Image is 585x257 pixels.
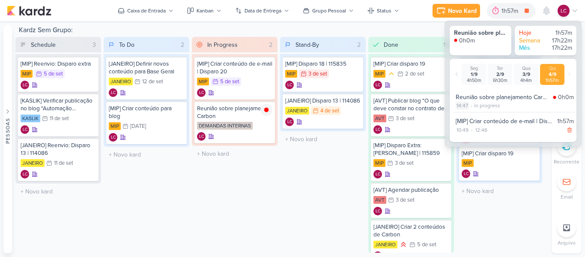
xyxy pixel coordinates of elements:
[373,223,449,239] div: [JANEIRO] Criar 2 conteúdos de Carbon
[4,118,12,143] div: Pessoas
[519,29,545,37] div: Hoje
[197,88,206,97] div: Laís Costa
[373,241,397,248] div: JANEIRO
[561,193,573,201] p: Email
[197,132,206,141] div: Laís Costa
[456,102,469,109] div: 14:47
[21,170,29,178] div: Criador(a): Laís Costa
[376,128,380,132] p: LC
[109,133,117,142] div: Criador(a): Laís Costa
[109,60,184,76] div: [JANEIRO] Definir novos conteúdo para Base Geral
[23,83,27,88] p: LC
[489,71,510,78] div: 2/9
[542,71,563,78] div: 4/9
[21,125,29,134] div: Criador(a): Laís Costa
[373,170,382,178] div: Laís Costa
[287,83,292,88] p: LC
[373,207,382,215] div: Laís Costa
[285,60,361,68] div: [MIP] Disparo 18 | 115835
[197,105,272,120] div: Reunião sobre planejamento Carbon
[197,78,209,85] div: MIP
[282,133,364,145] input: + Novo kard
[197,132,206,141] div: Criador(a): Laís Costa
[285,81,294,89] div: Laís Costa
[395,160,414,166] div: 3 de set
[474,102,500,109] div: in progress
[21,81,29,89] div: Criador(a): Laís Costa
[111,136,116,140] p: LC
[405,71,424,77] div: 2 de set
[454,39,457,42] img: tracking
[433,4,480,18] button: Novo Kard
[199,91,204,95] p: LC
[111,91,116,95] p: LC
[373,81,382,89] div: Criador(a): Laís Costa
[519,44,545,52] div: Mês
[54,160,73,166] div: 11 de set
[456,126,469,134] div: 10:49
[44,71,63,77] div: 5 de set
[376,209,380,214] p: LC
[546,44,572,52] div: 17h22m
[448,6,477,15] div: Novo Kard
[463,71,484,78] div: 1/9
[462,169,470,178] div: Criador(a): Laís Costa
[376,83,380,88] p: LC
[285,118,294,126] div: Laís Costa
[561,7,567,15] p: LC
[17,185,99,198] input: + Novo kard
[15,25,548,37] div: Kardz Sem Grupo:
[354,40,364,49] div: 2
[417,242,436,248] div: 5 de set
[266,40,276,49] div: 2
[463,66,484,71] div: Seg
[489,78,510,83] div: 6h30m
[387,70,396,78] div: Prioridade Média
[109,133,117,142] div: Laís Costa
[285,107,309,115] div: JANEIRO
[23,128,27,132] p: LC
[558,239,576,247] p: Arquivo
[373,60,449,68] div: [MIP] Criar disparo 19
[21,70,33,78] div: MIP
[554,158,579,166] p: Recorrente
[287,120,292,124] p: LC
[194,148,276,160] input: + Novo kard
[456,117,554,126] div: [MIP] Criar conteúdo de e-mail | Disparo 20
[197,122,253,130] div: DEMANDAS INTERNAS
[558,93,574,102] div: 0h0m
[197,60,272,76] div: [MIP] Criar conteúdo de e-mail | Disparo 20
[440,40,452,49] div: 19
[21,60,96,68] div: [MIP] Reenvio: Disparo extra
[21,142,96,157] div: [JANEIRO] Reenvio: Disparo 13 | 114086
[3,25,12,254] button: Pessoas
[260,104,272,116] img: tracking
[285,118,294,126] div: Criador(a): Laís Costa
[373,81,382,89] div: Laís Costa
[109,122,121,130] div: MIP
[469,102,474,109] div: -
[21,97,96,112] div: [KASLIK] Verificar publicação no blog "Automação residencial..."
[462,150,537,157] div: [MIP] Criar disparo 19
[373,186,449,194] div: [AVT] Agendar publicação
[553,96,556,99] img: tracking
[546,29,572,37] div: 1h57m
[109,88,117,97] div: Laís Costa
[462,159,474,167] div: MIP
[50,116,69,121] div: 11 de set
[542,66,563,71] div: Qui
[177,40,188,49] div: 2
[501,6,521,15] div: 1h57m
[109,105,184,120] div: [MIP] Criar conteúdo para blog
[459,37,475,45] div: 0h0m
[399,240,408,249] div: Prioridade Alta
[458,185,540,197] input: + Novo kard
[373,70,385,78] div: MIP
[285,81,294,89] div: Criador(a): Laís Costa
[109,88,117,97] div: Criador(a): Laís Costa
[519,37,545,45] div: Semana
[454,29,507,37] div: Reunião sobre planejamento Carbon
[516,71,537,78] div: 3/9
[373,207,382,215] div: Criador(a): Laís Costa
[21,115,40,122] div: KASLIK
